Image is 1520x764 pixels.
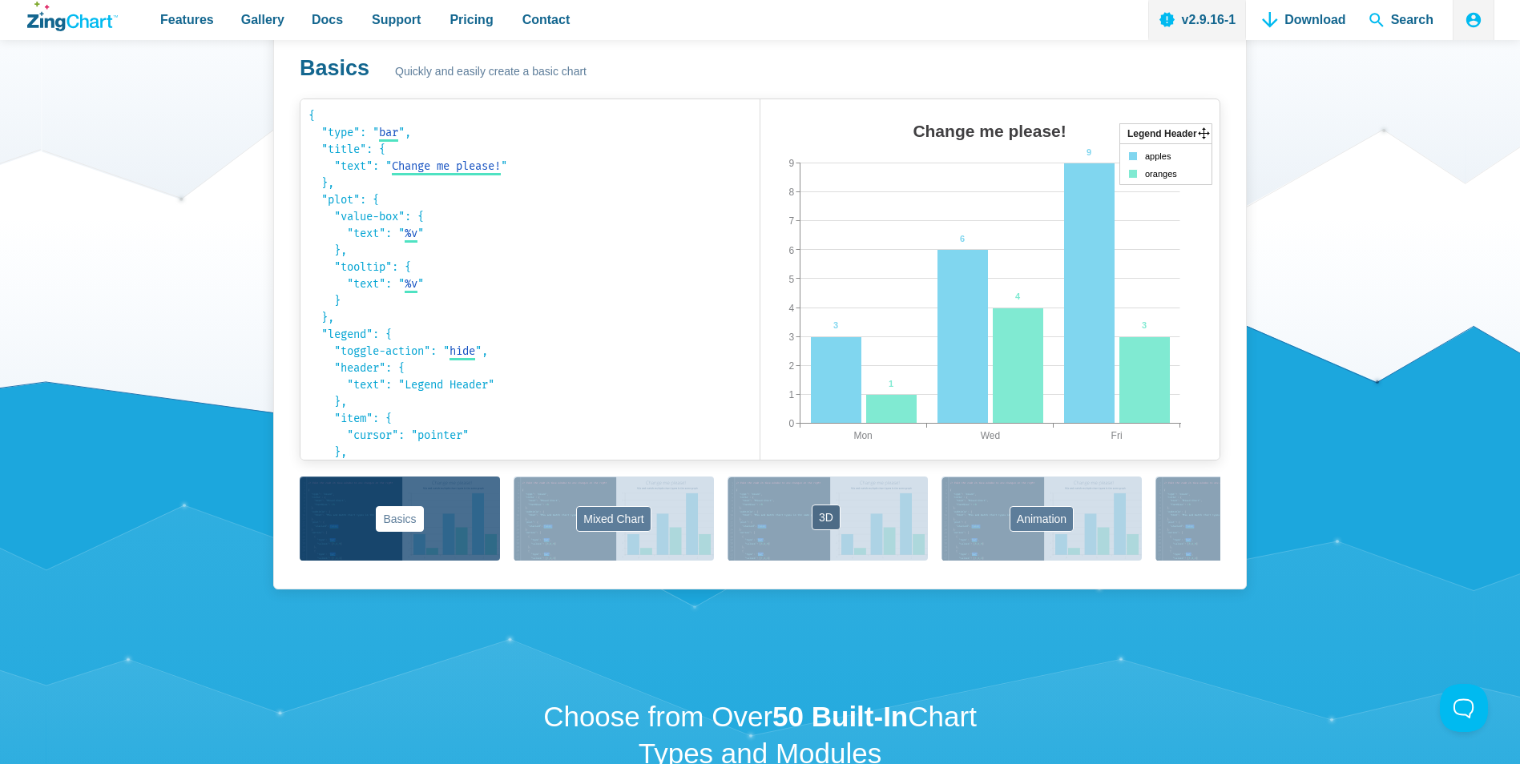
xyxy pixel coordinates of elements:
tspan: Legend Header [1127,128,1197,139]
button: Labels [1155,476,1356,561]
span: Gallery [241,9,284,30]
span: Contact [522,9,571,30]
span: Change me please! [392,159,501,173]
span: Docs [312,9,343,30]
strong: 50 Built-In [772,701,908,732]
span: %v [405,227,417,240]
button: Animation [941,476,1142,561]
button: 3D [728,476,928,561]
span: %v [405,277,417,291]
span: Support [372,9,421,30]
span: bar [379,126,398,139]
span: Quickly and easily create a basic chart [395,62,587,82]
a: ZingChart Logo. Click to return to the homepage [27,2,118,31]
tspan: 3 [1142,320,1147,330]
span: Features [160,9,214,30]
button: Mixed Chart [514,476,714,561]
span: hide [450,344,475,358]
h3: Basics [300,54,369,82]
code: { "type": " ", "title": { "text": " " }, "plot": { "value-box": { "text": " " }, "tooltip": { "te... [308,107,752,452]
span: Pricing [450,9,493,30]
iframe: Toggle Customer Support [1440,684,1488,732]
button: Basics [300,476,500,561]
